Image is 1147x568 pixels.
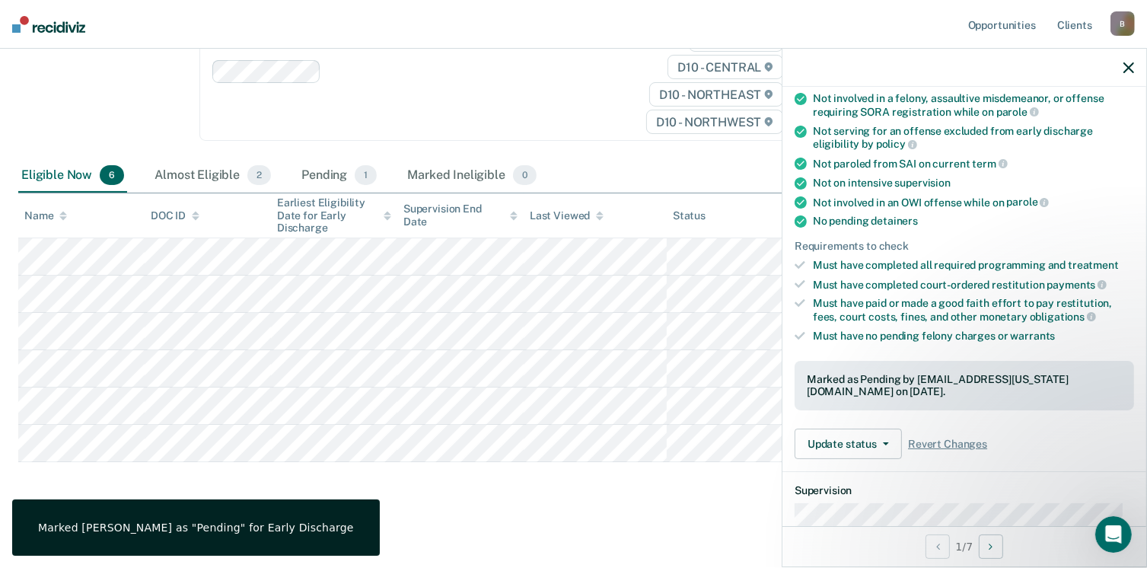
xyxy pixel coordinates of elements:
iframe: Intercom live chat [1095,516,1132,553]
div: Requirements to check [795,240,1134,253]
div: Must have paid or made a good faith effort to pay restitution, fees, court costs, fines, and othe... [813,297,1134,323]
div: Name [24,209,67,222]
span: treatment [1068,259,1119,271]
span: Revert Changes [908,438,987,451]
div: Almost Eligible [151,159,274,193]
div: Must have completed all required programming and [813,259,1134,272]
div: Not involved in a felony, assaultive misdemeanor, or offense requiring SORA registration while on [813,92,1134,118]
span: supervision [895,177,951,189]
div: Must have no pending felony charges or [813,330,1134,343]
div: Status [673,209,706,222]
span: parole [1006,196,1049,208]
button: Previous Opportunity [926,534,950,559]
span: obligations [1030,311,1096,323]
span: 1 [355,165,377,185]
span: payments [1047,279,1107,291]
div: B [1110,11,1135,36]
div: DOC ID [151,209,199,222]
div: Eligible Now [18,159,127,193]
span: 2 [247,165,271,185]
div: Must have completed court-ordered restitution [813,278,1134,292]
span: D10 - NORTHWEST [646,110,783,134]
div: Earliest Eligibility Date for Early Discharge [277,196,391,235]
div: Marked as Pending by [EMAIL_ADDRESS][US_STATE][DOMAIN_NAME] on [DATE]. [807,373,1122,399]
button: Update status [795,429,902,459]
span: term [973,158,1008,170]
img: Recidiviz [12,16,85,33]
span: parole [996,106,1039,118]
div: Marked [PERSON_NAME] as "Pending" for Early Discharge [38,521,354,534]
div: Not paroled from SAI on current [813,157,1134,171]
span: policy [876,138,917,150]
div: 1 / 7 [782,526,1146,566]
span: D10 - CENTRAL [667,55,783,79]
div: Marked Ineligible [404,159,540,193]
div: Pending [298,159,380,193]
div: Not serving for an offense excluded from early discharge eligibility by [813,125,1134,151]
span: D10 - NORTHEAST [649,82,783,107]
div: Supervision End Date [403,203,518,228]
span: warrants [1011,330,1056,342]
span: 0 [513,165,537,185]
div: Last Viewed [530,209,604,222]
div: Not on intensive [813,177,1134,190]
button: Next Opportunity [979,534,1003,559]
span: 6 [100,165,124,185]
span: detainers [871,215,918,227]
div: Not involved in an OWI offense while on [813,196,1134,209]
div: No pending [813,215,1134,228]
dt: Supervision [795,484,1134,497]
